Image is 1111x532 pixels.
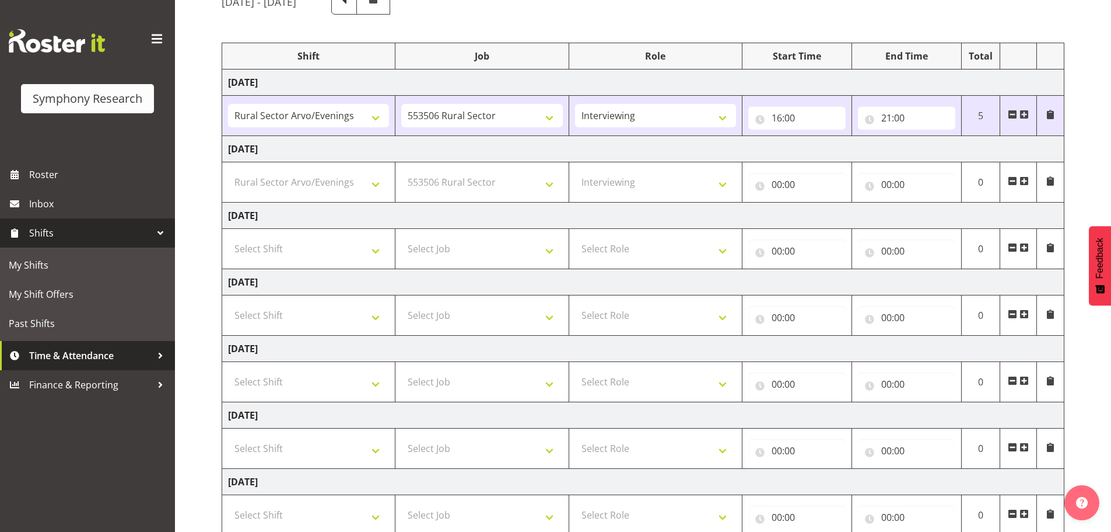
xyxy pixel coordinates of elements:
input: Click to select... [858,106,955,130]
td: [DATE] [222,203,1064,229]
div: Job [401,49,562,63]
td: 0 [961,229,1000,269]
td: 0 [961,362,1000,402]
input: Click to select... [748,239,846,263]
span: Inbox [29,195,169,213]
span: My Shifts [9,256,166,274]
input: Click to select... [748,306,846,329]
div: Total [968,49,994,63]
span: Past Shifts [9,315,166,332]
div: Start Time [748,49,846,63]
td: [DATE] [222,269,1064,295]
a: My Shifts [3,251,172,280]
span: Shifts [29,224,152,242]
input: Click to select... [858,239,955,263]
span: My Shift Offers [9,286,166,303]
a: My Shift Offers [3,280,172,309]
img: help-xxl-2.png [1076,497,1088,509]
input: Click to select... [748,106,846,130]
span: Feedback [1095,238,1105,279]
div: Role [575,49,736,63]
img: Rosterit website logo [9,29,105,53]
td: 0 [961,162,1000,203]
td: 0 [961,295,1000,336]
td: [DATE] [222,69,1064,96]
input: Click to select... [858,173,955,196]
div: End Time [858,49,955,63]
input: Click to select... [748,373,846,396]
input: Click to select... [858,306,955,329]
td: 5 [961,96,1000,136]
td: [DATE] [222,469,1064,495]
input: Click to select... [748,173,846,196]
td: [DATE] [222,336,1064,362]
input: Click to select... [858,439,955,463]
span: Finance & Reporting [29,376,152,394]
input: Click to select... [748,439,846,463]
span: Roster [29,166,169,183]
span: Time & Attendance [29,347,152,364]
div: Shift [228,49,389,63]
input: Click to select... [858,373,955,396]
td: [DATE] [222,136,1064,162]
input: Click to select... [748,506,846,529]
input: Click to select... [858,506,955,529]
a: Past Shifts [3,309,172,338]
button: Feedback - Show survey [1089,226,1111,305]
td: 0 [961,429,1000,469]
div: Symphony Research [33,90,142,107]
td: [DATE] [222,402,1064,429]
